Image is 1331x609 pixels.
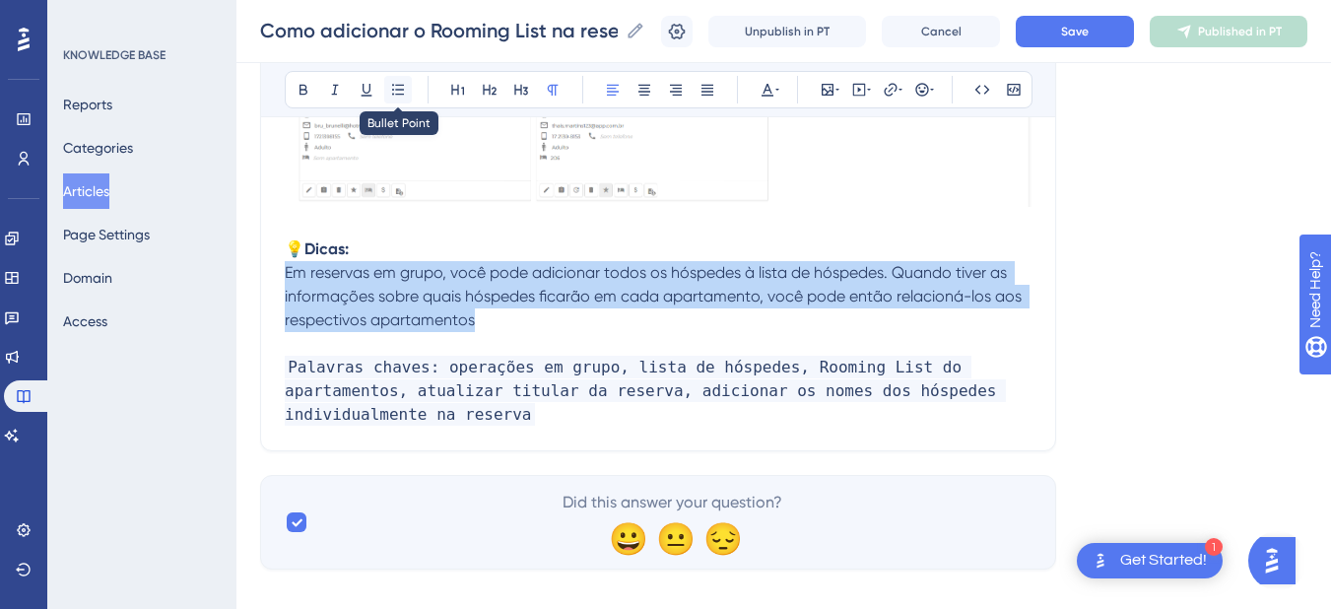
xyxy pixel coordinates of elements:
div: 😔 [703,522,735,554]
button: Domain [63,260,112,296]
div: Open Get Started! checklist, remaining modules: 1 [1077,543,1223,578]
div: KNOWLEDGE BASE [63,47,166,63]
button: Save [1016,16,1134,47]
span: Need Help? [46,5,123,29]
span: Published in PT [1198,24,1282,39]
button: Reports [63,87,112,122]
img: launcher-image-alternative-text [1089,549,1112,573]
button: Unpublish in PT [708,16,866,47]
span: Save [1061,24,1089,39]
input: Article Name [260,17,618,44]
button: Cancel [882,16,1000,47]
div: 😐 [656,522,688,554]
span: Palavras chaves: operações em grupo, lista de hóspedes, Rooming List do apartamentos, atualizar t... [285,356,1006,426]
span: Unpublish in PT [745,24,830,39]
button: Access [63,304,107,339]
button: Page Settings [63,217,150,252]
div: 😀 [609,522,640,554]
span: Em reservas em grupo, você pode adicionar todos os hóspedes à lista de hóspedes. Quando tiver as ... [285,263,1026,329]
div: Get Started! [1120,550,1207,572]
div: 1 [1205,538,1223,556]
strong: 💡Dicas: [285,239,349,258]
iframe: UserGuiding AI Assistant Launcher [1248,531,1307,590]
button: Articles [63,173,109,209]
span: Did this answer your question? [563,491,782,514]
button: Categories [63,130,133,166]
span: Cancel [921,24,962,39]
button: Published in PT [1150,16,1307,47]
